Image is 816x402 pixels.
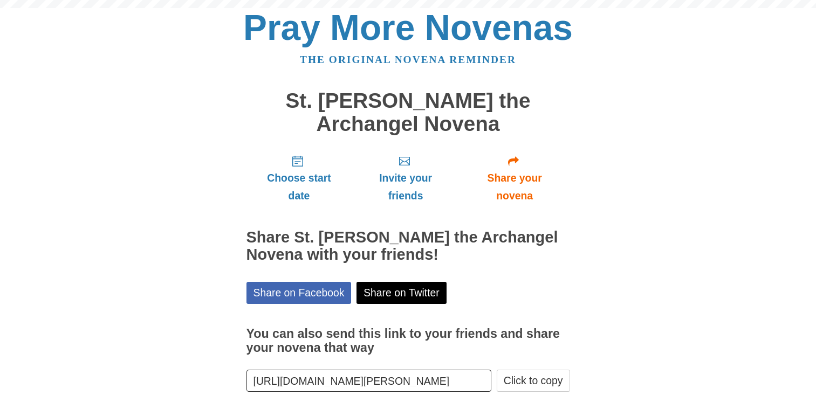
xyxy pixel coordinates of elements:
[460,146,570,210] a: Share your novena
[243,8,573,47] a: Pray More Novenas
[246,89,570,135] h1: St. [PERSON_NAME] the Archangel Novena
[352,146,459,210] a: Invite your friends
[362,169,448,205] span: Invite your friends
[246,146,352,210] a: Choose start date
[246,327,570,355] h3: You can also send this link to your friends and share your novena that way
[497,370,570,392] button: Click to copy
[257,169,341,205] span: Choose start date
[470,169,559,205] span: Share your novena
[356,282,447,304] a: Share on Twitter
[246,229,570,264] h2: Share St. [PERSON_NAME] the Archangel Novena with your friends!
[300,54,516,65] a: The original novena reminder
[246,282,352,304] a: Share on Facebook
